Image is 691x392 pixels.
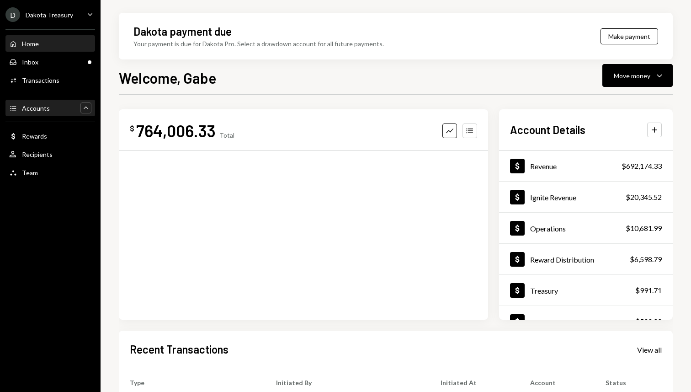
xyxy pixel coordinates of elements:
h1: Welcome, Gabe [119,69,216,87]
a: Rewards [5,128,95,144]
div: View all [637,345,662,354]
div: Revenue [530,162,557,171]
div: $20,345.52 [626,192,662,203]
div: $6,598.79 [630,254,662,265]
div: Savings [530,317,554,326]
div: $991.71 [635,285,662,296]
a: Operations$10,681.99 [499,213,673,243]
div: Inbox [22,58,38,66]
div: Your payment is due for Dakota Pro. Select a drawdown account for all future payments. [133,39,384,48]
a: Inbox [5,54,95,70]
div: Rewards [22,132,47,140]
a: Team [5,164,95,181]
a: Home [5,35,95,52]
div: Reward Distribution [530,255,594,264]
div: Ignite Revenue [530,193,576,202]
a: Transactions [5,72,95,88]
a: Savings$500.00 [499,306,673,337]
div: Total [219,131,234,139]
a: Revenue$692,174.33 [499,150,673,181]
a: View all [637,344,662,354]
div: Dakota payment due [133,24,232,39]
div: $10,681.99 [626,223,662,234]
a: Accounts [5,100,95,116]
h2: Account Details [510,122,585,137]
a: Recipients [5,146,95,162]
div: $ [130,124,134,133]
div: $500.00 [635,316,662,327]
div: Accounts [22,104,50,112]
div: Home [22,40,39,48]
div: Operations [530,224,566,233]
a: Treasury$991.71 [499,275,673,306]
div: Move money [614,71,650,81]
div: Dakota Treasury [26,11,73,19]
div: D [5,7,20,22]
a: Reward Distribution$6,598.79 [499,244,673,274]
div: Team [22,169,38,177]
a: Ignite Revenue$20,345.52 [499,182,673,212]
h2: Recent Transactions [130,342,229,357]
button: Make payment [601,28,658,44]
div: 764,006.33 [136,120,216,141]
button: Move money [602,64,673,87]
div: Treasury [530,286,558,295]
div: Recipients [22,150,53,158]
div: $692,174.33 [622,161,662,172]
div: Transactions [22,76,59,84]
